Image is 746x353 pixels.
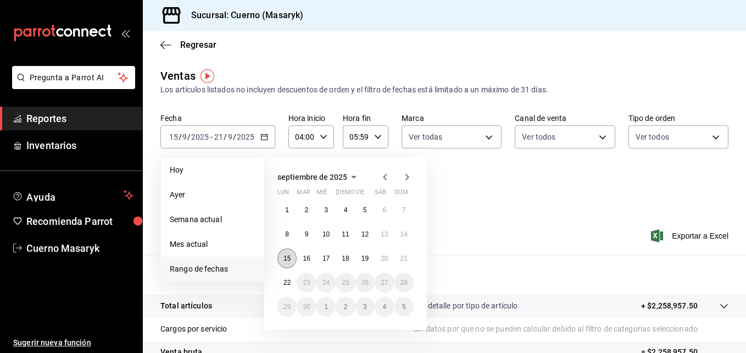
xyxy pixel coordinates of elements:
abbr: 6 de septiembre de 2025 [382,206,386,214]
label: Hora inicio [288,114,334,122]
abbr: 23 de septiembre de 2025 [303,279,310,286]
a: Pregunta a Parrot AI [8,80,135,91]
abbr: viernes [355,189,364,200]
button: 16 de septiembre de 2025 [297,249,316,268]
button: 28 de septiembre de 2025 [394,273,414,293]
span: - [210,133,213,141]
abbr: 25 de septiembre de 2025 [342,279,349,286]
button: 3 de octubre de 2025 [355,297,375,317]
abbr: 2 de octubre de 2025 [344,303,348,311]
abbr: 5 de septiembre de 2025 [363,206,367,214]
span: Ayer [170,189,255,201]
button: 29 de septiembre de 2025 [277,297,297,317]
button: 21 de septiembre de 2025 [394,249,414,268]
div: Los artículos listados no incluyen descuentos de orden y el filtro de fechas está limitado a un m... [160,84,728,96]
abbr: 13 de septiembre de 2025 [381,230,388,238]
abbr: 15 de septiembre de 2025 [283,255,291,262]
abbr: 12 de septiembre de 2025 [361,230,369,238]
p: Sin datos por que no se pueden calcular debido al filtro de categorías seleccionado [413,323,728,335]
p: Total artículos [160,300,212,312]
input: -- [182,133,187,141]
span: Reportes [26,111,133,126]
button: 12 de septiembre de 2025 [355,224,375,244]
button: 5 de septiembre de 2025 [355,200,375,220]
span: Sugerir nueva función [13,337,133,349]
button: 27 de septiembre de 2025 [375,273,394,293]
button: 8 de septiembre de 2025 [277,224,297,244]
span: Inventarios [26,138,133,153]
abbr: 7 de septiembre de 2025 [402,206,406,214]
label: Marca [402,114,502,122]
span: Cuerno Masaryk [26,241,133,256]
button: Pregunta a Parrot AI [12,66,135,89]
abbr: 4 de octubre de 2025 [382,303,386,311]
span: / [187,133,191,141]
button: 26 de septiembre de 2025 [355,273,375,293]
button: 23 de septiembre de 2025 [297,273,316,293]
button: Exportar a Excel [653,229,728,242]
abbr: 17 de septiembre de 2025 [322,255,330,262]
label: Canal de venta [515,114,615,122]
p: + $2,258,957.50 [641,300,698,312]
button: open_drawer_menu [121,29,130,37]
abbr: 27 de septiembre de 2025 [381,279,388,286]
button: 13 de septiembre de 2025 [375,224,394,244]
button: 30 de septiembre de 2025 [297,297,316,317]
button: 11 de septiembre de 2025 [336,224,355,244]
abbr: 9 de septiembre de 2025 [305,230,309,238]
input: ---- [236,133,255,141]
abbr: 22 de septiembre de 2025 [283,279,291,286]
input: -- [169,133,179,141]
abbr: martes [297,189,310,200]
abbr: 30 de septiembre de 2025 [303,303,310,311]
button: 9 de septiembre de 2025 [297,224,316,244]
abbr: 29 de septiembre de 2025 [283,303,291,311]
button: 6 de septiembre de 2025 [375,200,394,220]
button: 5 de octubre de 2025 [394,297,414,317]
abbr: lunes [277,189,289,200]
abbr: 1 de septiembre de 2025 [285,206,289,214]
abbr: jueves [336,189,400,200]
abbr: 28 de septiembre de 2025 [400,279,408,286]
span: Hoy [170,164,255,176]
span: / [224,133,227,141]
button: 22 de septiembre de 2025 [277,273,297,293]
span: Semana actual [170,214,255,225]
div: Ventas [160,68,196,84]
span: Regresar [180,40,216,50]
button: 4 de octubre de 2025 [375,297,394,317]
abbr: 24 de septiembre de 2025 [322,279,330,286]
span: Ver todos [636,131,669,142]
button: 2 de octubre de 2025 [336,297,355,317]
button: 25 de septiembre de 2025 [336,273,355,293]
abbr: domingo [394,189,408,200]
button: 18 de septiembre de 2025 [336,249,355,268]
input: -- [227,133,233,141]
abbr: 19 de septiembre de 2025 [361,255,369,262]
button: 15 de septiembre de 2025 [277,249,297,268]
button: 14 de septiembre de 2025 [394,224,414,244]
abbr: sábado [375,189,386,200]
abbr: 20 de septiembre de 2025 [381,255,388,262]
button: 1 de octubre de 2025 [316,297,336,317]
input: -- [214,133,224,141]
abbr: 3 de octubre de 2025 [363,303,367,311]
button: 1 de septiembre de 2025 [277,200,297,220]
input: ---- [191,133,209,141]
abbr: 26 de septiembre de 2025 [361,279,369,286]
label: Hora fin [343,114,388,122]
span: / [179,133,182,141]
span: Ayuda [26,189,119,202]
abbr: 10 de septiembre de 2025 [322,230,330,238]
span: Mes actual [170,239,255,250]
abbr: miércoles [316,189,327,200]
button: 24 de septiembre de 2025 [316,273,336,293]
button: septiembre de 2025 [277,170,360,184]
abbr: 5 de octubre de 2025 [402,303,406,311]
abbr: 4 de septiembre de 2025 [344,206,348,214]
abbr: 8 de septiembre de 2025 [285,230,289,238]
abbr: 18 de septiembre de 2025 [342,255,349,262]
abbr: 14 de septiembre de 2025 [400,230,408,238]
img: Tooltip marker [201,69,214,83]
